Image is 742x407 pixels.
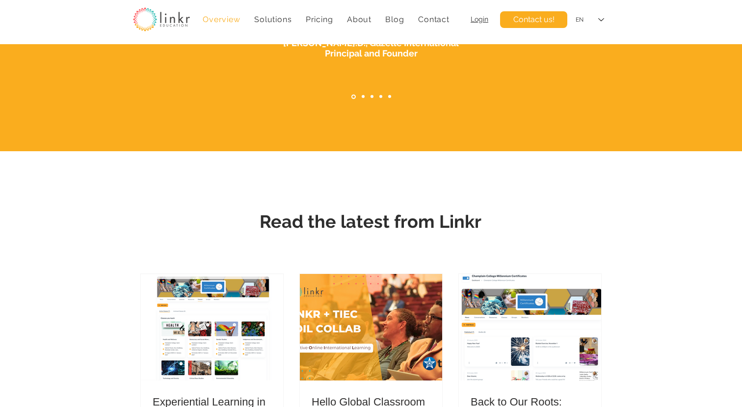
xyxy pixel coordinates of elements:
[283,38,459,58] span: [PERSON_NAME].D., Gazelle International Principal and Founder
[471,15,488,23] a: Login
[140,273,284,381] img: Experiential Learning in Action: Champlain College’s Millennium Certificate Program
[380,10,409,29] a: Blog
[254,15,291,24] span: Solutions
[198,10,454,29] nav: Site
[413,10,454,29] a: Contact
[500,11,567,28] a: Contact us!
[348,94,394,99] nav: Slides
[260,211,481,232] span: Read the latest from Linkr
[306,15,333,24] span: Pricing
[342,10,377,29] div: About
[513,14,555,25] span: Contact us!
[569,9,611,31] div: Language Selector: English
[418,15,450,24] span: Contact
[388,95,391,98] a: Testimonial Seameo
[458,273,602,381] img: Back to Our Roots: Academic Institutions
[203,15,240,24] span: Overview
[385,15,404,24] span: Blog
[351,94,356,99] a: Testimonial Gazelle International
[379,95,382,98] a: Testimonial Champlain
[198,10,245,29] a: Overview
[347,15,371,24] span: About
[371,95,373,98] a: Testimonial Vanier
[133,7,190,31] img: linkr_logo_transparentbg.png
[576,16,583,24] div: EN
[362,95,365,98] a: Testimonial GCP
[301,10,338,29] a: Pricing
[249,10,297,29] div: Solutions
[299,273,443,381] img: Hello Global Classroom 🙌🏽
